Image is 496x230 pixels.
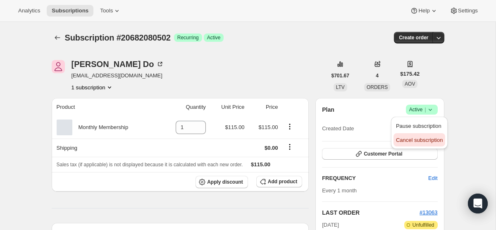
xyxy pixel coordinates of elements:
span: $115.00 [225,124,245,130]
button: Shipping actions [283,142,296,151]
span: AOV [405,81,415,87]
h2: LAST ORDER [322,208,420,217]
span: Add product [268,178,297,185]
span: [EMAIL_ADDRESS][DOMAIN_NAME] [72,72,164,80]
span: [DATE] [322,221,339,229]
span: Emilie Do [52,60,65,73]
th: Shipping [52,139,160,157]
button: Analytics [13,5,45,17]
span: $0.00 [265,145,278,151]
span: Customer Portal [364,151,402,157]
button: Pause subscription [393,119,445,132]
span: Analytics [18,7,40,14]
th: Unit Price [208,98,247,116]
div: Open Intercom Messenger [468,194,488,213]
button: $701.67 [327,70,354,81]
span: 4 [376,72,379,79]
span: LTV [336,84,345,90]
span: Created Date [322,125,354,133]
span: Settings [458,7,478,14]
span: Create order [399,34,428,41]
button: Tools [95,5,126,17]
button: Subscriptions [52,32,63,43]
span: $115.00 [251,161,270,168]
span: $115.00 [259,124,278,130]
button: Help [405,5,443,17]
button: Apply discount [196,176,248,188]
span: Pause subscription [396,123,441,129]
button: Subscriptions [47,5,93,17]
a: #13063 [420,209,437,216]
span: Apply discount [207,179,243,185]
span: $701.67 [331,72,349,79]
span: Unfulfilled [413,222,434,228]
span: Subscriptions [52,7,88,14]
span: Active [409,105,434,114]
button: Cancel subscription [393,133,445,146]
span: Edit [428,174,437,182]
span: Recurring [177,34,199,41]
th: Price [247,98,281,116]
h2: Plan [322,105,334,114]
button: Product actions [72,83,114,91]
span: Help [418,7,429,14]
span: | [424,106,426,113]
button: Customer Portal [322,148,437,160]
h2: FREQUENCY [322,174,428,182]
div: Monthly Membership [72,123,129,132]
th: Product [52,98,160,116]
span: ORDERS [367,84,388,90]
span: Every 1 month [322,187,357,194]
th: Quantity [160,98,208,116]
span: Subscription #20682080502 [65,33,171,42]
button: #13063 [420,208,437,217]
button: Settings [445,5,483,17]
span: Tools [100,7,113,14]
button: 4 [371,70,384,81]
button: Add product [256,176,302,187]
span: $175.42 [400,70,420,78]
span: Active [207,34,221,41]
button: Product actions [283,122,296,131]
span: Cancel subscription [396,137,443,143]
button: Edit [423,172,442,185]
div: [PERSON_NAME] Do [72,60,164,68]
span: Sales tax (if applicable) is not displayed because it is calculated with each new order. [57,162,243,168]
button: Create order [394,32,433,43]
